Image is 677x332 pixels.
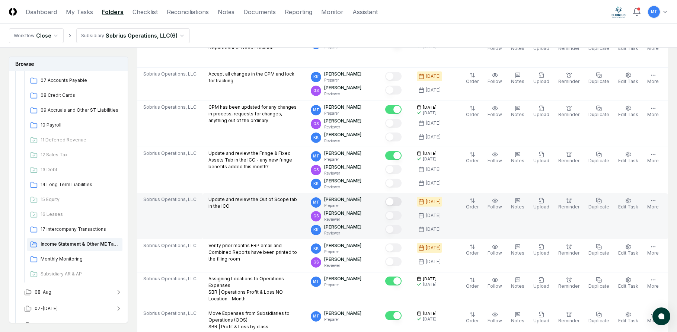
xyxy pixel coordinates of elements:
span: Sobrius Operations, LLC [143,104,197,111]
button: Reminder [557,310,581,326]
span: 08-Aug [35,289,51,296]
button: Notes [510,196,526,212]
button: 08-Aug [18,284,128,300]
span: Notes [511,283,524,289]
button: Mark complete [385,311,402,320]
span: Duplicate [588,79,609,84]
span: Edit Task [618,45,638,51]
button: Upload [532,150,551,166]
a: My Tasks [66,7,93,16]
button: Reminder [557,196,581,212]
span: Sobrius Operations, LLC [143,196,197,203]
button: Duplicate [587,242,611,258]
span: Edit Task [618,79,638,84]
span: Notes [511,250,524,256]
span: KK [313,181,319,186]
button: Mark complete [385,133,402,141]
a: 12 Sales Tax [27,149,122,162]
span: MT [313,279,319,284]
p: Reviewer [324,170,361,176]
a: 16 Leases [27,208,122,221]
button: Follow [486,150,504,166]
button: Duplicate [587,310,611,326]
span: Upload [533,158,549,163]
p: Update and review the Out of Scope tab in the ICC [208,196,299,210]
a: Folders [102,7,124,16]
button: Notes [510,310,526,326]
span: Follow [488,158,502,163]
span: Notes [511,112,524,117]
div: [DATE] [423,110,437,116]
p: Reviewer [324,91,361,97]
span: Edit Task [618,250,638,256]
button: Notes [510,150,526,166]
span: Follow [488,283,502,289]
button: Mark complete [385,257,402,266]
img: Sobrius logo [611,6,626,18]
p: [PERSON_NAME] [324,310,361,317]
span: Duplicate [588,45,609,51]
p: Preparer [324,111,361,116]
a: Monitor [321,7,344,16]
p: Accept all changes in the CPM and lock for tracking [208,71,299,84]
span: [DATE] [423,151,437,156]
p: Preparer [324,249,361,255]
span: Upload [533,318,549,323]
a: Documents [243,7,276,16]
span: Sobrius Operations, LLC [143,71,197,77]
span: MT [313,313,319,319]
span: 17 Intercompany Transactions [41,226,119,233]
button: atlas-launcher [652,307,670,325]
span: [DATE] [423,276,437,282]
span: Income Statement & Other ME Tasks [41,241,119,248]
span: MT [313,199,319,205]
span: Duplicate [588,158,609,163]
button: More [646,310,660,326]
button: Follow [486,275,504,291]
span: Reminder [558,112,579,117]
span: Duplicate [588,112,609,117]
p: Preparer [324,77,361,83]
p: [PERSON_NAME] [324,104,361,111]
p: [PERSON_NAME] [324,71,361,77]
p: [PERSON_NAME] [324,256,361,263]
span: Order [466,112,479,117]
span: GS [313,259,319,265]
span: Reminder [558,79,579,84]
span: Reminder [558,283,579,289]
button: Mark complete [385,72,402,81]
span: Duplicate [588,250,609,256]
button: Upload [532,196,551,212]
span: Reminder [558,204,579,210]
button: Mark complete [385,211,402,220]
span: KK [313,74,319,80]
span: 09 Accruals and Other ST Liabilities [41,107,119,114]
span: Edit Task [618,158,638,163]
button: Order [464,310,480,326]
a: 11 Deferred Revenue [27,134,122,147]
button: Notes [510,275,526,291]
div: [DATE] [426,258,441,265]
span: Upload [533,112,549,117]
button: Edit Task [617,71,640,86]
span: MT [651,9,657,15]
span: Upload [533,283,549,289]
span: Notes [511,204,524,210]
span: Reminder [558,158,579,163]
a: 07 Accounts Payable [27,74,122,87]
button: Duplicate [587,196,611,212]
span: 06-Jun [35,322,50,328]
a: Income Statement & Other ME Tasks [27,238,122,251]
button: Notes [510,104,526,119]
span: Follow [488,79,502,84]
div: Workflow [14,32,35,39]
button: Order [464,71,480,86]
span: Upload [533,204,549,210]
span: Edit Task [618,318,638,323]
div: [DATE] [423,316,437,322]
button: Duplicate [587,71,611,86]
a: 09 Accruals and Other ST Liabilities [27,104,122,117]
nav: breadcrumb [9,28,190,43]
div: [DATE] [426,134,441,140]
a: 17 Intercompany Transactions [27,223,122,236]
